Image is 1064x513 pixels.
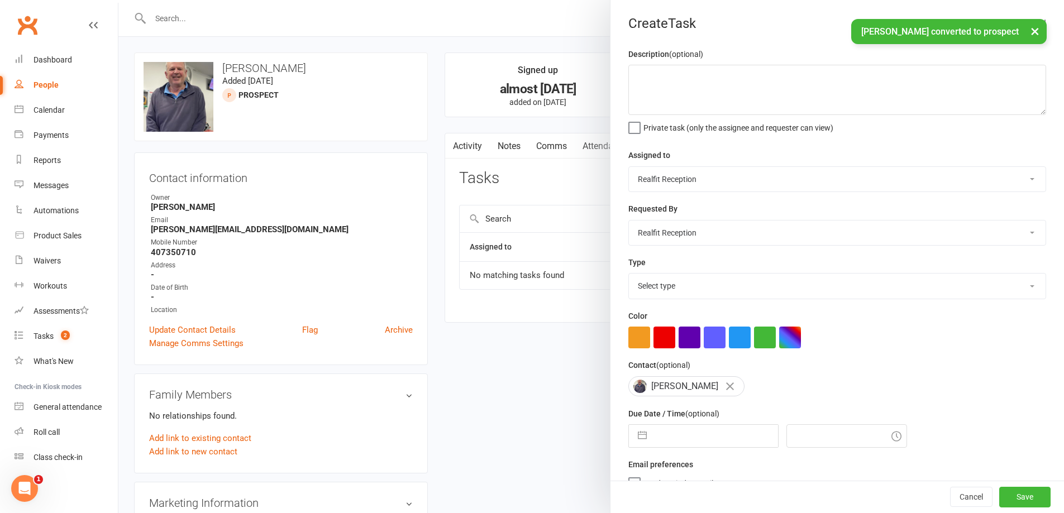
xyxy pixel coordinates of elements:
label: Requested By [628,203,677,215]
div: Dashboard [34,55,72,64]
small: (optional) [669,50,703,59]
a: What's New [15,349,118,374]
img: Peter Ingham [633,380,647,393]
div: General attendance [34,402,102,411]
span: 2 [61,330,70,340]
div: Payments [34,131,69,140]
div: Calendar [34,106,65,114]
button: Save [999,487,1051,507]
small: (optional) [656,361,690,370]
a: Automations [15,198,118,223]
div: Tasks [34,332,54,341]
a: Messages [15,173,118,198]
a: Roll call [15,420,118,445]
a: Class kiosk mode [15,445,118,470]
a: General attendance kiosk mode [15,395,118,420]
a: People [15,73,118,98]
a: Workouts [15,274,118,299]
div: Waivers [34,256,61,265]
div: Reports [34,156,61,165]
div: Create Task [610,16,1064,31]
div: [PERSON_NAME] converted to prospect [851,19,1047,44]
label: Assigned to [628,149,670,161]
span: Private task (only the assignee and requester can view) [643,119,833,132]
div: Product Sales [34,231,82,240]
div: [PERSON_NAME] [628,376,745,396]
div: Class check-in [34,453,83,462]
span: Send reminder email [643,475,713,488]
a: Reports [15,148,118,173]
div: People [34,80,59,89]
div: What's New [34,357,74,366]
a: Product Sales [15,223,118,248]
div: Assessments [34,306,89,315]
button: × [1025,19,1045,43]
label: Contact [628,359,690,371]
a: Assessments [15,299,118,324]
iframe: Intercom live chat [11,475,38,502]
a: Calendar [15,98,118,123]
label: Color [628,310,647,322]
small: (optional) [685,409,719,418]
div: Automations [34,206,79,215]
div: Messages [34,181,69,190]
div: Workouts [34,281,67,290]
label: Email preferences [628,458,693,471]
label: Description [628,48,703,60]
label: Due Date / Time [628,407,719,420]
a: Waivers [15,248,118,274]
a: Clubworx [13,11,41,39]
a: Tasks 2 [15,324,118,349]
a: Payments [15,123,118,148]
div: Roll call [34,428,60,437]
button: Cancel [950,487,993,507]
span: 1 [34,475,43,484]
label: Type [628,256,646,269]
a: Dashboard [15,47,118,73]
